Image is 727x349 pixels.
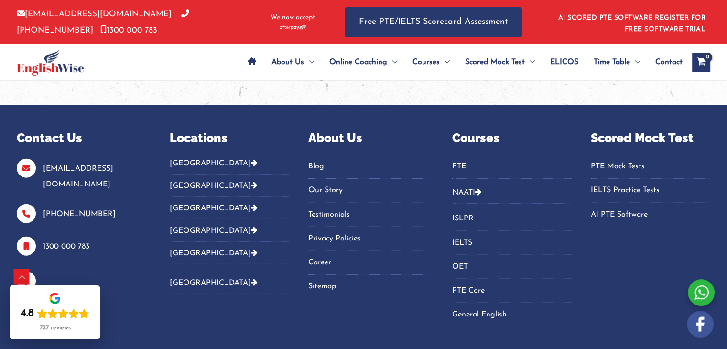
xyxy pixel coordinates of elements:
[308,279,428,294] a: Sitemap
[452,189,475,196] a: NAATI
[594,45,630,79] span: Time Table
[17,129,146,291] aside: Footer Widget 1
[525,45,535,79] span: Menu Toggle
[264,45,322,79] a: About UsMenu Toggle
[17,10,172,18] a: [EMAIL_ADDRESS][DOMAIN_NAME]
[17,10,189,34] a: [PHONE_NUMBER]
[308,159,428,174] a: Blog
[440,45,450,79] span: Menu Toggle
[40,324,71,332] div: 727 reviews
[591,183,710,198] a: IELTS Practice Tests
[43,210,116,218] a: [PHONE_NUMBER]
[308,207,428,223] a: Testimonials
[586,45,648,79] a: Time TableMenu Toggle
[17,49,84,76] img: cropped-ew-logo
[170,242,289,264] button: [GEOGRAPHIC_DATA]
[692,53,710,72] a: View Shopping Cart, empty
[591,159,710,174] a: PTE Mock Tests
[21,307,34,320] div: 4.8
[170,174,289,197] button: [GEOGRAPHIC_DATA]
[308,129,428,147] p: About Us
[43,243,89,251] a: 1300 000 783
[687,311,714,338] img: white-facebook.png
[591,159,710,223] nav: Menu
[308,183,428,198] a: Our Story
[170,219,289,242] button: [GEOGRAPHIC_DATA]
[452,159,572,174] a: PTE
[452,211,572,227] a: ISLPR
[304,45,314,79] span: Menu Toggle
[308,255,428,271] a: Career
[550,45,578,79] span: ELICOS
[591,129,710,147] p: Scored Mock Test
[43,165,113,188] a: [EMAIL_ADDRESS][DOMAIN_NAME]
[170,129,289,147] p: Locations
[452,159,572,179] nav: Menu
[452,307,572,323] a: General English
[387,45,397,79] span: Menu Toggle
[412,45,440,79] span: Courses
[280,25,306,30] img: Afterpay-Logo
[308,231,428,247] a: Privacy Policies
[553,7,710,38] aside: Header Widget 1
[308,129,428,307] aside: Footer Widget 3
[170,197,289,219] button: [GEOGRAPHIC_DATA]
[405,45,457,79] a: CoursesMenu Toggle
[648,45,683,79] a: Contact
[452,283,572,299] a: PTE Core
[170,279,258,287] a: [GEOGRAPHIC_DATA]
[630,45,640,79] span: Menu Toggle
[170,272,289,294] button: [GEOGRAPHIC_DATA]
[271,45,304,79] span: About Us
[308,159,428,295] nav: Menu
[452,235,572,251] a: IELTS
[345,7,522,37] a: Free PTE/IELTS Scorecard Assessment
[452,129,572,147] p: Courses
[329,45,387,79] span: Online Coaching
[240,45,683,79] nav: Site Navigation: Main Menu
[558,14,706,33] a: AI SCORED PTE SOFTWARE REGISTER FOR FREE SOFTWARE TRIAL
[452,211,572,323] nav: Menu
[170,129,289,302] aside: Footer Widget 2
[21,307,89,320] div: Rating: 4.8 out of 5
[271,13,315,22] span: We now accept
[543,45,586,79] a: ELICOS
[452,129,572,335] aside: Footer Widget 4
[655,45,683,79] span: Contact
[457,45,543,79] a: Scored Mock TestMenu Toggle
[100,26,157,34] a: 1300 000 783
[452,259,572,275] a: OET
[170,159,289,174] button: [GEOGRAPHIC_DATA]
[591,207,710,223] a: AI PTE Software
[17,129,146,147] p: Contact Us
[322,45,405,79] a: Online CoachingMenu Toggle
[465,45,525,79] span: Scored Mock Test
[170,250,258,257] a: [GEOGRAPHIC_DATA]
[452,181,572,204] button: NAATI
